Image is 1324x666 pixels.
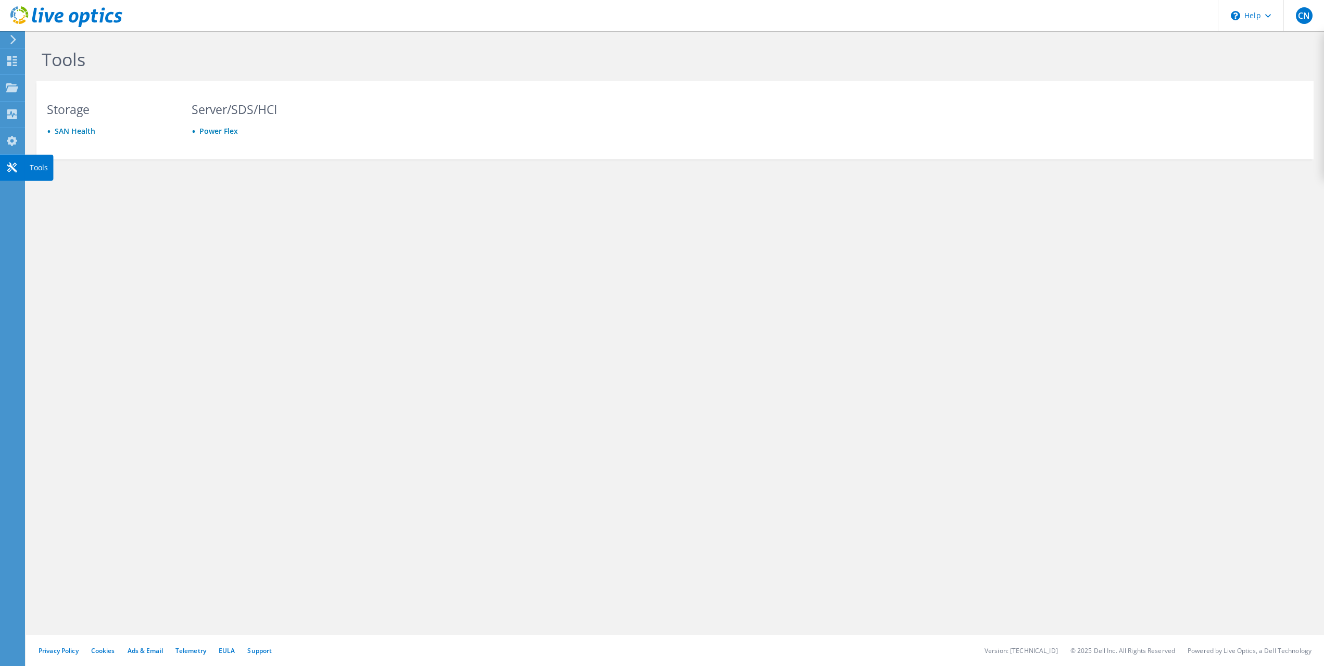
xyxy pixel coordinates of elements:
a: Support [247,646,272,655]
a: Power Flex [199,126,238,136]
a: SAN Health [55,126,95,136]
li: © 2025 Dell Inc. All Rights Reserved [1070,646,1175,655]
a: Privacy Policy [39,646,79,655]
a: Ads & Email [128,646,163,655]
div: Tools [24,155,53,181]
span: CN [1296,7,1313,24]
a: Cookies [91,646,115,655]
svg: \n [1231,11,1240,20]
a: EULA [219,646,235,655]
h3: Storage [47,104,172,115]
li: Powered by Live Optics, a Dell Technology [1188,646,1312,655]
h1: Tools [42,48,745,70]
li: Version: [TECHNICAL_ID] [985,646,1058,655]
a: Telemetry [175,646,206,655]
h3: Server/SDS/HCI [192,104,317,115]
